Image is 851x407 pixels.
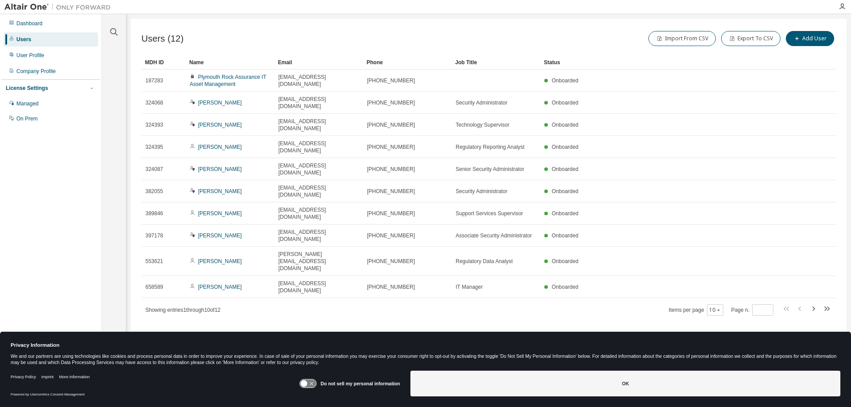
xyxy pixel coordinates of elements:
[731,304,773,316] span: Page n.
[367,99,415,106] span: [PHONE_NUMBER]
[709,306,721,314] button: 10
[198,166,242,172] a: [PERSON_NAME]
[552,233,578,239] span: Onboarded
[367,166,415,173] span: [PHONE_NUMBER]
[198,284,242,290] a: [PERSON_NAME]
[456,258,513,265] span: Regulatory Data Analyst
[145,188,163,195] span: 382055
[367,55,448,70] div: Phone
[552,122,578,128] span: Onboarded
[145,210,163,217] span: 389846
[278,184,359,198] span: [EMAIL_ADDRESS][DOMAIN_NAME]
[456,188,507,195] span: Security Administrator
[145,121,163,128] span: 324393
[552,78,578,84] span: Onboarded
[141,34,183,44] span: Users (12)
[552,100,578,106] span: Onboarded
[278,229,359,243] span: [EMAIL_ADDRESS][DOMAIN_NAME]
[16,36,31,43] div: Users
[552,166,578,172] span: Onboarded
[544,55,790,70] div: Status
[16,20,43,27] div: Dashboard
[198,100,242,106] a: [PERSON_NAME]
[145,77,163,84] span: 187283
[552,258,578,264] span: Onboarded
[145,307,221,313] span: Showing entries 1 through 10 of 12
[278,162,359,176] span: [EMAIL_ADDRESS][DOMAIN_NAME]
[552,210,578,217] span: Onboarded
[16,115,38,122] div: On Prem
[552,144,578,150] span: Onboarded
[278,140,359,154] span: [EMAIL_ADDRESS][DOMAIN_NAME]
[16,68,56,75] div: Company Profile
[198,122,242,128] a: [PERSON_NAME]
[6,85,48,92] div: License Settings
[367,232,415,239] span: [PHONE_NUMBER]
[189,55,271,70] div: Name
[367,121,415,128] span: [PHONE_NUMBER]
[16,100,39,107] div: Managed
[367,283,415,291] span: [PHONE_NUMBER]
[145,55,182,70] div: MDH ID
[4,3,115,12] img: Altair One
[278,96,359,110] span: [EMAIL_ADDRESS][DOMAIN_NAME]
[278,74,359,88] span: [EMAIL_ADDRESS][DOMAIN_NAME]
[455,55,537,70] div: Job Title
[367,210,415,217] span: [PHONE_NUMBER]
[145,99,163,106] span: 324068
[145,232,163,239] span: 397178
[456,99,507,106] span: Security Administrator
[278,251,359,272] span: [PERSON_NAME][EMAIL_ADDRESS][DOMAIN_NAME]
[367,258,415,265] span: [PHONE_NUMBER]
[198,233,242,239] a: [PERSON_NAME]
[367,188,415,195] span: [PHONE_NUMBER]
[669,304,723,316] span: Items per page
[721,31,781,46] button: Export To CSV
[145,258,163,265] span: 553621
[198,258,242,264] a: [PERSON_NAME]
[190,74,266,87] a: Plymouth Rock Assurance IT Asset Management
[16,52,44,59] div: User Profile
[145,143,163,151] span: 324395
[145,166,163,173] span: 324087
[198,188,242,194] a: [PERSON_NAME]
[552,284,578,290] span: Onboarded
[456,210,523,217] span: Support Services Supervisor
[145,283,163,291] span: 658589
[456,283,483,291] span: IT Manager
[456,232,532,239] span: Associate Security Administrator
[552,188,578,194] span: Onboarded
[278,280,359,294] span: [EMAIL_ADDRESS][DOMAIN_NAME]
[278,206,359,221] span: [EMAIL_ADDRESS][DOMAIN_NAME]
[367,77,415,84] span: [PHONE_NUMBER]
[198,144,242,150] a: [PERSON_NAME]
[786,31,834,46] button: Add User
[278,118,359,132] span: [EMAIL_ADDRESS][DOMAIN_NAME]
[456,121,509,128] span: Technology Supervisor
[367,143,415,151] span: [PHONE_NUMBER]
[648,31,716,46] button: Import From CSV
[456,166,524,173] span: Senior Security Administrator
[456,143,524,151] span: Regulatory Reporting Analyst
[198,210,242,217] a: [PERSON_NAME]
[278,55,359,70] div: Email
